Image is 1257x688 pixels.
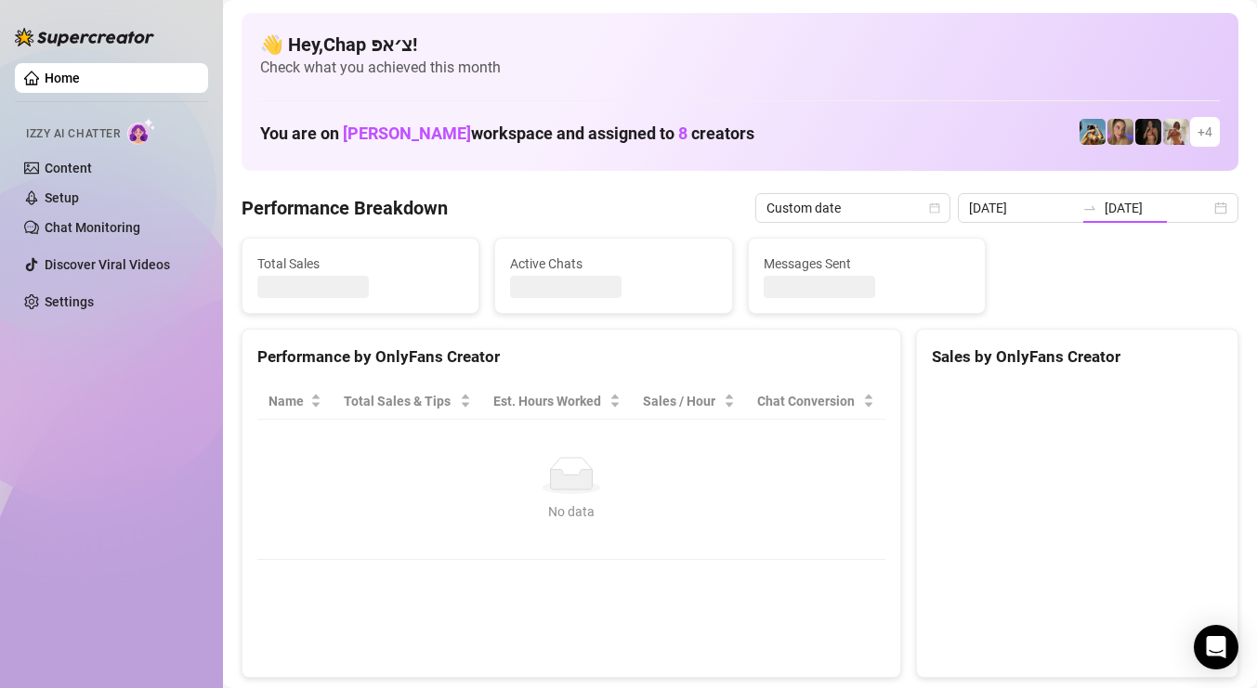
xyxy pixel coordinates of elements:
[260,123,754,144] h1: You are on workspace and assigned to creators
[969,198,1075,218] input: Start date
[45,71,80,85] a: Home
[678,123,687,143] span: 8
[1082,201,1097,215] span: to
[257,344,885,370] div: Performance by OnlyFans Creator
[343,123,471,143] span: [PERSON_NAME]
[45,190,79,205] a: Setup
[1135,119,1161,145] img: the_bohema
[1082,201,1097,215] span: swap-right
[257,383,333,420] th: Name
[766,194,939,222] span: Custom date
[257,253,464,274] span: Total Sales
[1198,122,1212,142] span: + 4
[127,118,156,145] img: AI Chatter
[1080,119,1106,145] img: Babydanix
[1107,119,1133,145] img: Cherry
[45,257,170,272] a: Discover Viral Videos
[932,344,1223,370] div: Sales by OnlyFans Creator
[632,383,745,420] th: Sales / Hour
[333,383,482,420] th: Total Sales & Tips
[15,28,154,46] img: logo-BBDzfeDw.svg
[344,391,456,411] span: Total Sales & Tips
[26,125,120,143] span: Izzy AI Chatter
[764,253,970,274] span: Messages Sent
[746,383,885,420] th: Chat Conversion
[1105,198,1211,218] input: End date
[1163,119,1189,145] img: Green
[45,294,94,309] a: Settings
[929,202,940,214] span: calendar
[276,501,867,522] div: No data
[260,58,1220,78] span: Check what you achieved this month
[268,391,307,411] span: Name
[242,195,448,221] h4: Performance Breakdown
[757,391,859,411] span: Chat Conversion
[493,391,607,411] div: Est. Hours Worked
[510,253,716,274] span: Active Chats
[1194,625,1238,669] div: Open Intercom Messenger
[260,32,1220,58] h4: 👋 Hey, Chap צ׳אפ !
[643,391,719,411] span: Sales / Hour
[45,161,92,175] a: Content
[45,220,140,235] a: Chat Monitoring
